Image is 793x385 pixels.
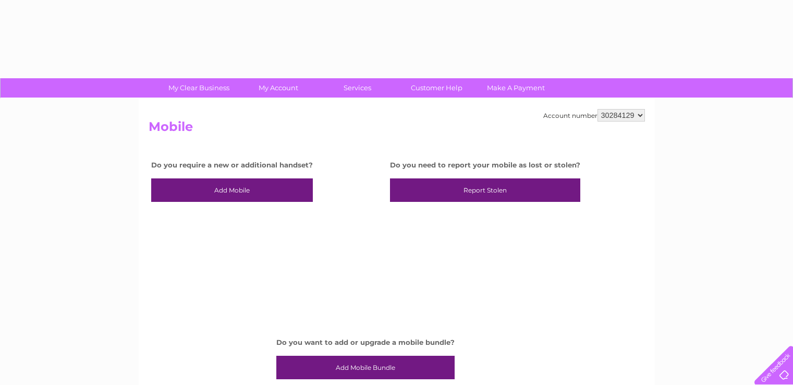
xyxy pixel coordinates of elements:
[276,339,455,346] h4: Do you want to add or upgrade a mobile bundle?
[390,178,580,202] a: Report Stolen
[394,78,480,98] a: Customer Help
[473,78,559,98] a: Make A Payment
[314,78,400,98] a: Services
[151,178,313,202] a: Add Mobile
[390,161,580,169] h4: Do you need to report your mobile as lost or stolen?
[156,78,242,98] a: My Clear Business
[149,119,645,139] h2: Mobile
[235,78,321,98] a: My Account
[276,356,455,380] a: Add Mobile Bundle
[543,109,645,122] div: Account number
[151,161,313,169] h4: Do you require a new or additional handset?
